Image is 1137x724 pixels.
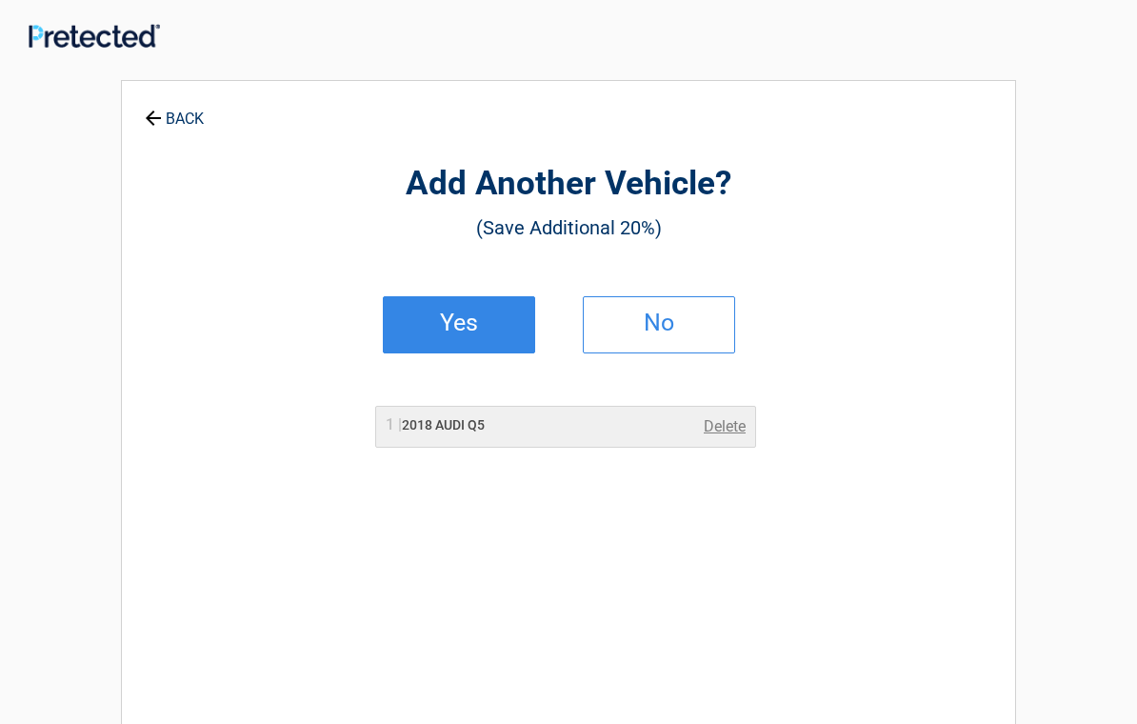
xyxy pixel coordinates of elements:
[603,316,715,330] h2: No
[704,415,746,438] a: Delete
[227,162,910,207] h2: Add Another Vehicle?
[29,24,160,48] img: Main Logo
[227,211,910,244] h3: (Save Additional 20%)
[386,415,402,433] span: 1 |
[141,93,208,127] a: BACK
[386,415,485,435] h2: 2018 AUDI Q5
[403,316,515,330] h2: Yes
